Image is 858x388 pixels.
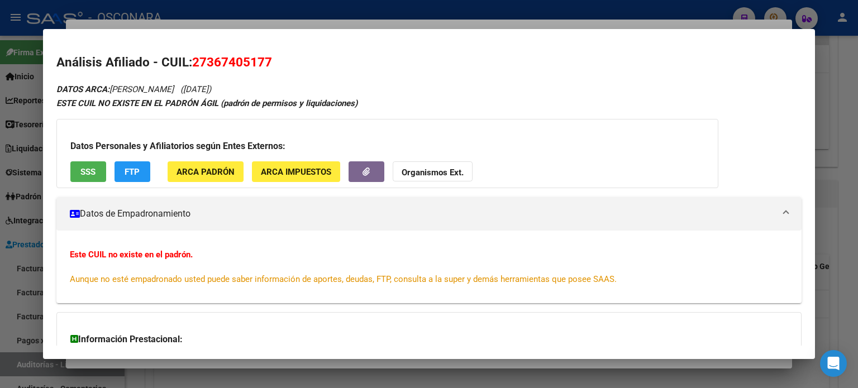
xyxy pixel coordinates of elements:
mat-expansion-panel-header: Datos de Empadronamiento [56,197,802,231]
button: SSS [70,161,106,182]
button: ARCA Padrón [168,161,244,182]
strong: Organismos Ext. [402,167,464,178]
span: ([DATE]) [180,84,211,94]
button: ARCA Impuestos [252,161,340,182]
mat-panel-title: Datos de Empadronamiento [70,207,775,221]
span: [PERSON_NAME] [56,84,174,94]
h2: Análisis Afiliado - CUIL: [56,53,802,72]
div: Open Intercom Messenger [820,350,847,377]
h3: Datos Personales y Afiliatorios según Entes Externos: [70,140,704,153]
strong: ESTE CUIL NO EXISTE EN EL PADRÓN ÁGIL (padrón de permisos y liquidaciones) [56,98,357,108]
strong: Este CUIL no existe en el padrón. [70,250,193,260]
span: ARCA Padrón [177,167,235,177]
span: ARCA Impuestos [261,167,331,177]
span: 27367405177 [192,55,272,69]
span: FTP [125,167,140,177]
button: Organismos Ext. [393,161,473,182]
h3: Información Prestacional: [70,333,788,346]
span: Aunque no esté empadronado usted puede saber información de aportes, deudas, FTP, consulta a la s... [70,274,617,284]
span: SSS [80,167,96,177]
div: Datos de Empadronamiento [56,231,802,303]
strong: DATOS ARCA: [56,84,109,94]
button: FTP [115,161,150,182]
